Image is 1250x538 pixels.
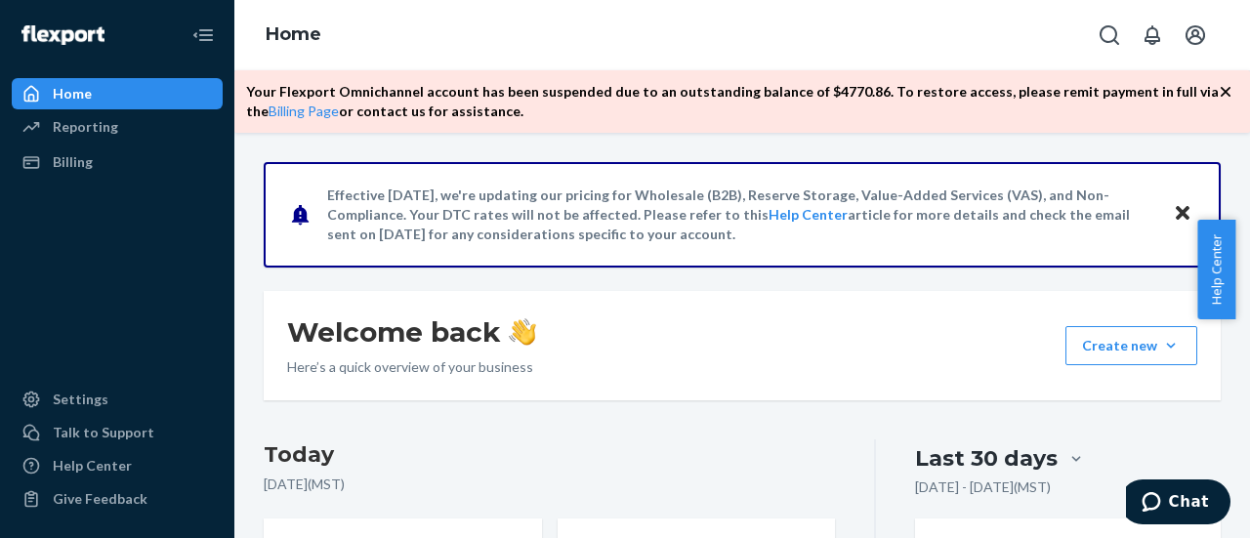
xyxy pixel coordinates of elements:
div: Home [53,84,92,103]
div: Billing [53,152,93,172]
h1: Welcome back [287,314,536,350]
div: Talk to Support [53,423,154,442]
a: Reporting [12,111,223,143]
p: Effective [DATE], we're updating our pricing for Wholesale (B2B), Reserve Storage, Value-Added Se... [327,186,1154,244]
button: Open notifications [1133,16,1172,55]
a: Home [266,23,321,45]
button: Open Search Box [1090,16,1129,55]
div: Settings [53,390,108,409]
img: Flexport logo [21,25,104,45]
button: Help Center [1197,220,1235,319]
div: Last 30 days [915,443,1058,474]
button: Close [1170,200,1195,228]
h3: Today [264,439,835,471]
button: Create new [1065,326,1197,365]
ol: breadcrumbs [250,7,337,63]
img: hand-wave emoji [509,318,536,346]
div: Give Feedback [53,489,147,509]
a: Billing [12,146,223,178]
button: Open account menu [1176,16,1215,55]
a: Help Center [769,206,848,223]
button: Close Navigation [184,16,223,55]
div: Help Center [53,456,132,476]
button: Talk to Support [12,417,223,448]
p: [DATE] - [DATE] ( MST ) [915,477,1051,497]
p: Your Flexport Omnichannel account has been suspended due to an outstanding balance of $ 4770.86 .... [246,82,1219,121]
a: Help Center [12,450,223,481]
iframe: Opens a widget where you can chat to one of our agents [1126,479,1230,528]
p: Here’s a quick overview of your business [287,357,536,377]
p: [DATE] ( MST ) [264,475,835,494]
div: Reporting [53,117,118,137]
a: Settings [12,384,223,415]
a: Billing Page [269,103,339,119]
button: Give Feedback [12,483,223,515]
a: Home [12,78,223,109]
